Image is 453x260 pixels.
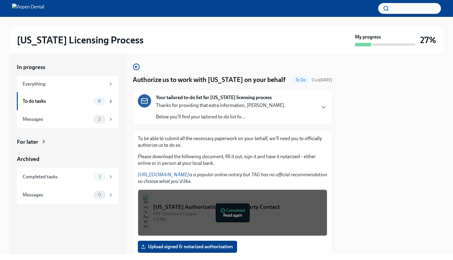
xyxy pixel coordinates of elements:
[17,63,118,71] a: In progress
[17,34,144,46] h2: [US_STATE] Licensing Process
[143,195,148,231] img: Illinois Authorization for Third Party Contact
[17,186,118,204] a: Messages0
[420,35,436,45] h3: 27%
[292,78,309,82] span: To Do
[156,102,285,109] p: Thanks for providing that extra information, [PERSON_NAME].
[355,34,381,40] strong: My progress
[12,4,44,13] img: Aspen Dental
[312,77,332,83] span: October 13th, 2025 10:00
[153,203,322,211] div: [US_STATE] Authorization for Third Party Contact
[142,244,233,250] span: Upload signed & notarized authorization
[156,94,272,101] strong: Your tailored to-do list for [US_STATE] licensing process
[138,172,189,177] a: [URL][DOMAIN_NAME]
[17,155,118,163] a: Archived
[23,174,91,180] div: Completed tasks
[138,190,327,236] button: [US_STATE] Authorization for Third Party ContactPDF Document•1 pages1.9 MBCompletedRead again
[17,76,118,92] a: Everything
[23,81,106,87] div: Everything
[138,241,237,253] label: Upload signed & notarized authorization
[23,116,91,123] div: Messages
[153,211,322,217] div: PDF Document • 1 pages
[153,217,322,222] div: 1.9 MB
[312,77,332,83] span: Due
[23,98,91,105] div: To do tasks
[17,168,118,186] a: Completed tasks3
[17,138,38,146] div: For later
[95,117,104,121] span: 2
[94,193,105,197] span: 0
[138,153,327,167] p: Please download the following document, fill it out, sign it and have it notarized – either onlin...
[133,75,286,84] h4: Authorize us to work with [US_STATE] on your behalf
[17,92,118,110] a: To do tasks6
[138,135,327,149] p: To be able to submit all the necessary paperwork on your behalf, we'll need you to officially aut...
[156,114,285,120] p: Below you'll find your tailored to-do list fo...
[23,192,91,198] div: Messages
[94,99,104,103] span: 6
[17,110,118,128] a: Messages2
[319,77,332,83] strong: [DATE]
[17,138,118,146] a: For later
[95,174,104,179] span: 3
[138,172,327,184] em: is a popular online notary but TAG has no official recommendation so choose what you'd like.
